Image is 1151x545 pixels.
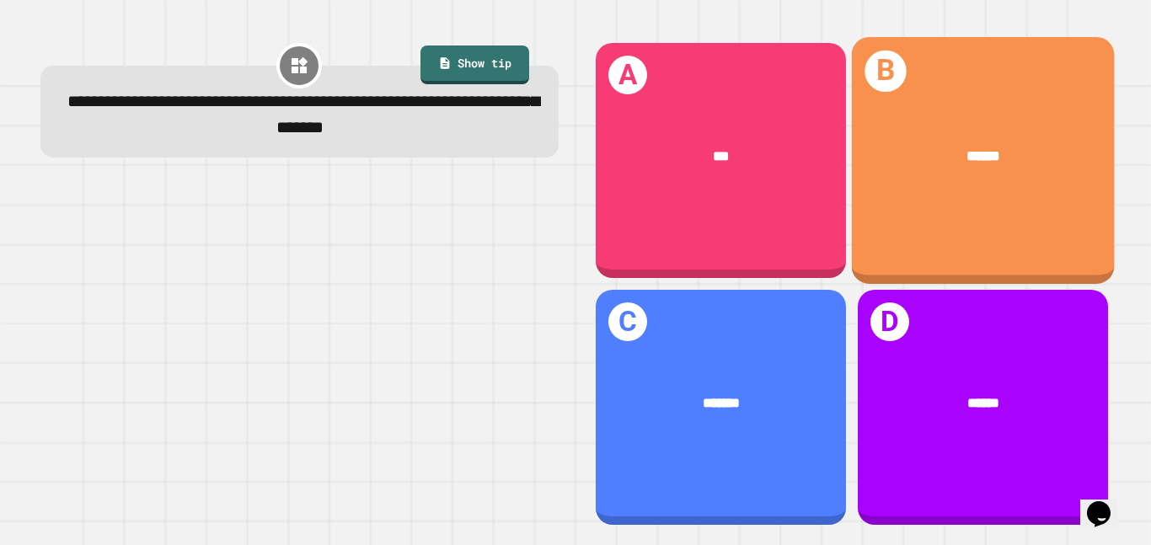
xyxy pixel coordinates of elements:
h1: C [608,302,648,342]
a: Show tip [420,45,528,84]
h1: A [608,56,648,95]
h1: D [870,302,910,342]
iframe: chat widget [1080,478,1134,528]
h1: B [865,51,906,92]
